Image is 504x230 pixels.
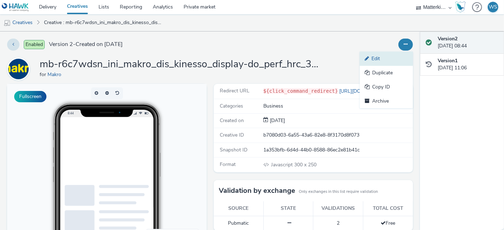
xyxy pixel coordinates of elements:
[47,71,64,78] a: Makro
[24,40,45,49] span: Enabled
[49,40,123,48] span: Version 2 - Created on [DATE]
[220,132,244,138] span: Creative ID
[40,14,167,31] a: Creative : mb-r6c7wdsn_ini_makro_dis_kinesso_display-do_perf_hrc_300x250_nazomer-mosseloester_tag...
[313,201,363,216] th: Validations
[2,3,29,12] img: undefined Logo
[61,27,67,31] span: 8:44
[363,201,413,216] th: Total cost
[7,65,33,72] a: Makro
[360,80,413,94] a: Copy ID
[4,19,11,27] img: mobile
[268,117,285,124] span: [DATE]
[140,146,191,155] li: Smartphone
[140,163,191,172] li: QR Code
[489,2,497,12] div: WS
[360,94,413,108] a: Archive
[438,35,498,50] div: [DATE] 08:44
[263,146,412,154] div: 1a353bfb-6d4d-44b0-8588-86ec2e81b41c
[438,35,458,42] strong: Version 2
[438,57,458,64] strong: Version 1
[14,91,46,102] button: Fullscreen
[150,157,166,161] span: Desktop
[40,58,323,71] h1: mb-r6c7wdsn_ini_makro_dis_kinesso_display-do_perf_hrc_300x250_nazomer-mosseloester_tag:D428622435
[263,132,412,139] div: b7080d03-6a55-43a6-82e8-8f3170d8f073
[8,59,29,79] img: Makro
[219,185,296,196] h3: Validation by exchange
[214,201,264,216] th: Source
[150,149,173,153] span: Smartphone
[220,146,248,153] span: Snapshot ID
[220,161,236,168] span: Format
[381,220,395,226] span: Free
[338,88,395,94] a: [URL][DOMAIN_NAME]
[455,1,469,13] a: Hawk Academy
[271,161,294,168] span: Javascript
[140,155,191,163] li: Desktop
[337,220,340,226] span: 2
[263,88,338,94] code: ${click_command_redirect}
[220,103,243,109] span: Categories
[263,103,412,110] div: Business
[263,201,313,216] th: State
[220,87,250,94] span: Redirect URL
[150,166,167,170] span: QR Code
[299,189,378,195] small: Only exchanges in this list require validation
[40,71,47,78] span: for
[455,1,466,13] img: Hawk Academy
[220,117,244,124] span: Created on
[270,161,317,168] span: 300 x 250
[360,66,413,80] a: Duplicate
[268,117,285,124] div: Creation 05 September 2025, 11:06
[360,52,413,66] a: Edit
[438,57,498,72] div: [DATE] 11:06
